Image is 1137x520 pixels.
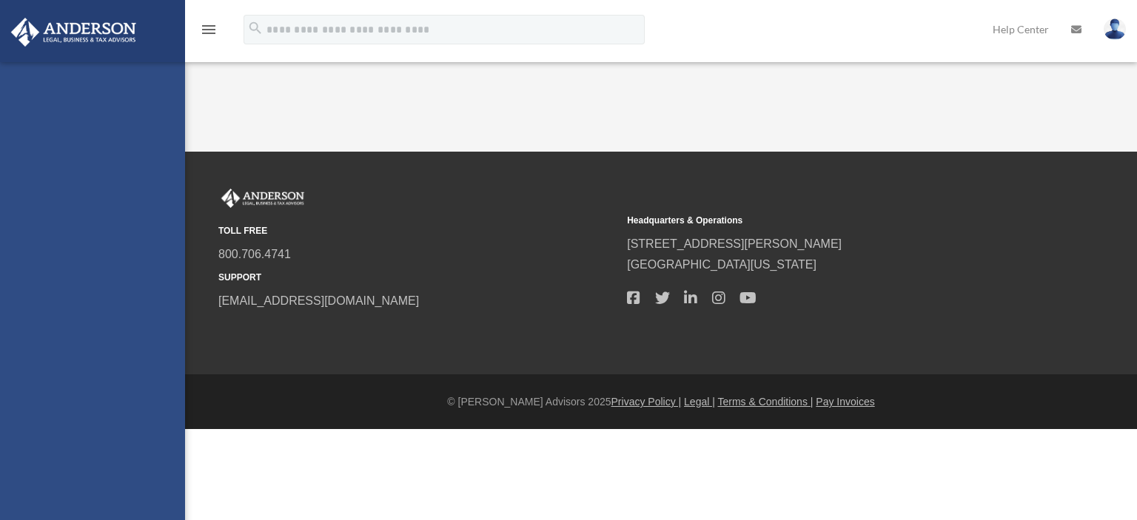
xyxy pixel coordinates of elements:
[816,396,874,408] a: Pay Invoices
[1104,18,1126,40] img: User Pic
[718,396,814,408] a: Terms & Conditions |
[218,248,291,260] a: 800.706.4741
[627,237,842,250] a: [STREET_ADDRESS][PERSON_NAME]
[627,258,816,271] a: [GEOGRAPHIC_DATA][US_STATE]
[185,393,1137,411] div: © [PERSON_NAME] Advisors 2025
[200,21,218,38] i: menu
[7,18,141,47] img: Anderson Advisors Platinum Portal
[627,213,1025,229] small: Headquarters & Operations
[218,189,307,208] img: Anderson Advisors Platinum Portal
[684,396,715,408] a: Legal |
[200,26,218,38] a: menu
[611,396,682,408] a: Privacy Policy |
[218,270,617,286] small: SUPPORT
[218,294,419,307] a: [EMAIL_ADDRESS][DOMAIN_NAME]
[218,223,617,239] small: TOLL FREE
[247,20,264,36] i: search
